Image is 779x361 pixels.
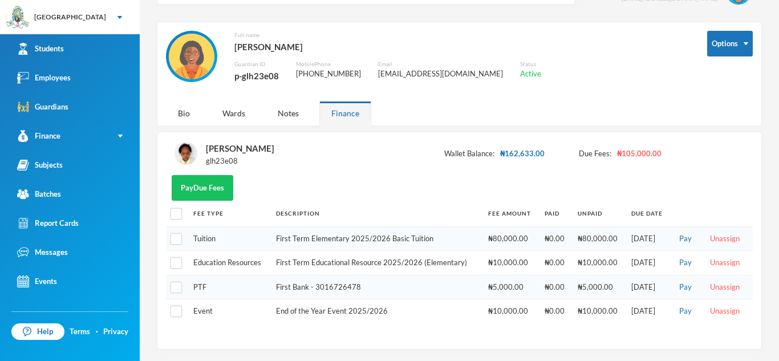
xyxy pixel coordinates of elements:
div: Notes [266,101,311,125]
td: [DATE] [626,226,671,251]
div: Bio [166,101,202,125]
th: Due Date [626,201,671,226]
button: Unassign [707,305,743,318]
th: Paid [539,201,572,226]
a: Privacy [103,326,128,338]
a: Help [11,323,64,340]
button: Options [707,31,753,56]
button: PayDue Fees [172,175,233,201]
td: ₦0.00 [539,299,572,323]
button: Pay [676,257,695,269]
div: Finance [17,130,60,142]
td: PTF [188,275,271,299]
div: · [96,326,98,338]
span: ₦105,000.00 [617,148,662,160]
td: ₦5,000.00 [572,275,626,299]
button: Pay [676,281,695,294]
div: Guardians [17,101,68,113]
td: ₦10,000.00 [572,299,626,323]
a: Terms [70,326,90,338]
td: Event [188,299,271,323]
div: [EMAIL_ADDRESS][DOMAIN_NAME] [378,68,503,80]
div: Finance [319,101,371,125]
td: ₦0.00 [539,226,572,251]
td: [DATE] [626,275,671,299]
div: p-glh23e08 [234,68,279,83]
td: First Term Elementary 2025/2026 Basic Tuition [270,226,482,251]
div: Report Cards [17,217,79,229]
div: Employees [17,72,71,84]
td: ₦0.00 [539,251,572,275]
td: ₦80,000.00 [482,226,539,251]
td: Tuition [188,226,271,251]
td: ₦10,000.00 [482,299,539,323]
div: [PERSON_NAME] [234,39,541,54]
td: End of the Year Event 2025/2026 [270,299,482,323]
div: Email [378,60,503,68]
div: [GEOGRAPHIC_DATA] [34,12,106,22]
td: ₦10,000.00 [482,251,539,275]
div: glh23e08 [206,156,274,167]
td: [DATE] [626,251,671,275]
div: Events [17,275,57,287]
img: STUDENT [175,142,197,165]
td: Education Resources [188,251,271,275]
div: Messages [17,246,68,258]
div: Students [17,43,64,55]
img: GUARDIAN [169,34,214,79]
span: ₦162,633.00 [500,148,545,160]
img: logo [6,6,29,29]
div: Full name [234,31,541,39]
span: Due Fees: [579,148,611,160]
td: ₦5,000.00 [482,275,539,299]
button: Unassign [707,257,743,269]
div: [PHONE_NUMBER] [296,68,361,80]
div: Guardian ID [234,60,279,68]
td: [DATE] [626,299,671,323]
button: Unassign [707,233,743,245]
th: Fee Amount [482,201,539,226]
td: ₦80,000.00 [572,226,626,251]
button: Pay [676,233,695,245]
button: Unassign [707,281,743,294]
div: [PERSON_NAME] [206,141,274,156]
th: Fee Type [188,201,271,226]
div: Wards [210,101,257,125]
th: Description [270,201,482,226]
div: Batches [17,188,61,200]
td: ₦0.00 [539,275,572,299]
div: Mobile Phone [296,60,361,68]
td: First Bank - 3016726478 [270,275,482,299]
div: Active [520,68,541,80]
span: Wallet Balance: [444,148,494,160]
td: ₦10,000.00 [572,251,626,275]
div: Status [520,60,541,68]
th: Unpaid [572,201,626,226]
div: Subjects [17,159,63,171]
td: First Term Educational Resource 2025/2026 (Elementary) [270,251,482,275]
button: Pay [676,305,695,318]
